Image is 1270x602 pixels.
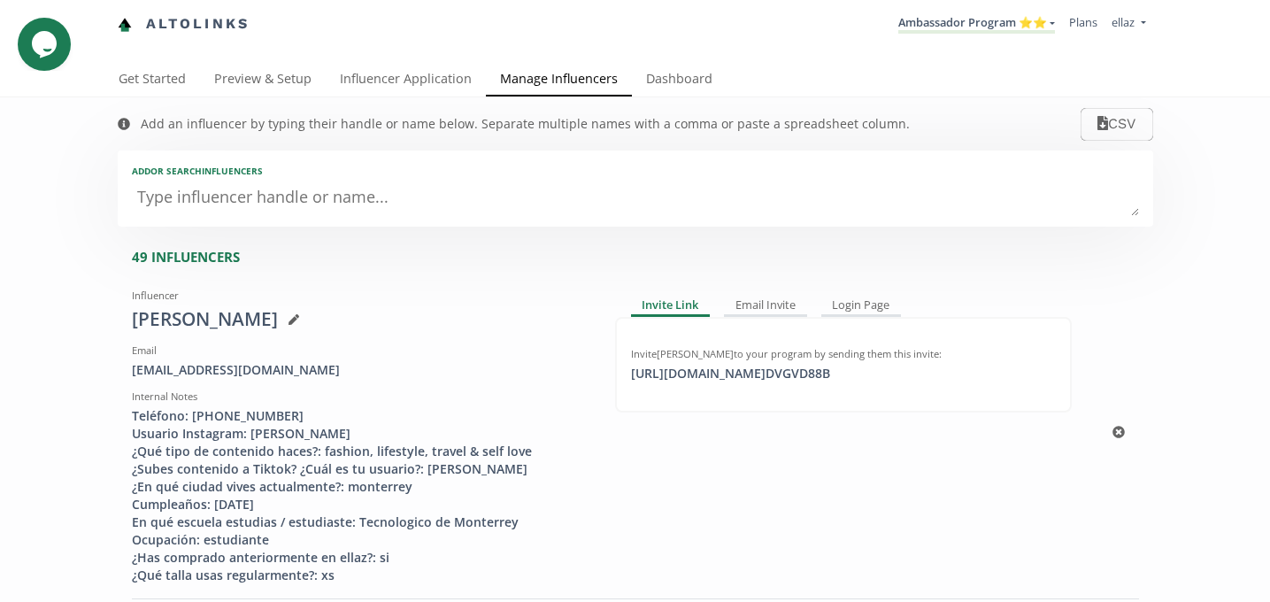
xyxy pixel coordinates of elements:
div: Influencer [132,289,589,303]
div: [URL][DOMAIN_NAME] DVGVD88B [620,365,841,382]
div: Internal Notes [132,390,589,404]
div: Invite Link [631,296,711,317]
div: Login Page [821,296,902,317]
button: CSV [1081,108,1152,141]
a: Plans [1069,14,1097,30]
a: Influencer Application [326,63,486,98]
a: ellaz [1112,14,1145,35]
div: Teléfono: [PHONE_NUMBER] Usuario Instagram: [PERSON_NAME] ¿Qué tipo de contenido haces?: fashion,... [132,407,589,584]
img: favicon-32x32.png [118,18,132,32]
a: Get Started [104,63,200,98]
a: Dashboard [632,63,727,98]
a: Ambassador Program ⭐️⭐️ [898,14,1055,34]
div: Email [132,343,589,358]
div: 49 INFLUENCERS [132,248,1153,266]
div: Invite [PERSON_NAME] to your program by sending them this invite: [631,347,1056,361]
span: ellaz [1112,14,1135,30]
div: [PERSON_NAME] [132,306,589,333]
div: Add an influencer by typing their handle or name below. Separate multiple names with a comma or p... [141,115,910,133]
a: Altolinks [118,10,250,39]
a: Manage Influencers [486,63,632,98]
div: Email Invite [724,296,807,317]
div: [EMAIL_ADDRESS][DOMAIN_NAME] [132,361,589,379]
iframe: chat widget [18,18,74,71]
div: Add or search INFLUENCERS [132,165,1139,177]
a: Preview & Setup [200,63,326,98]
